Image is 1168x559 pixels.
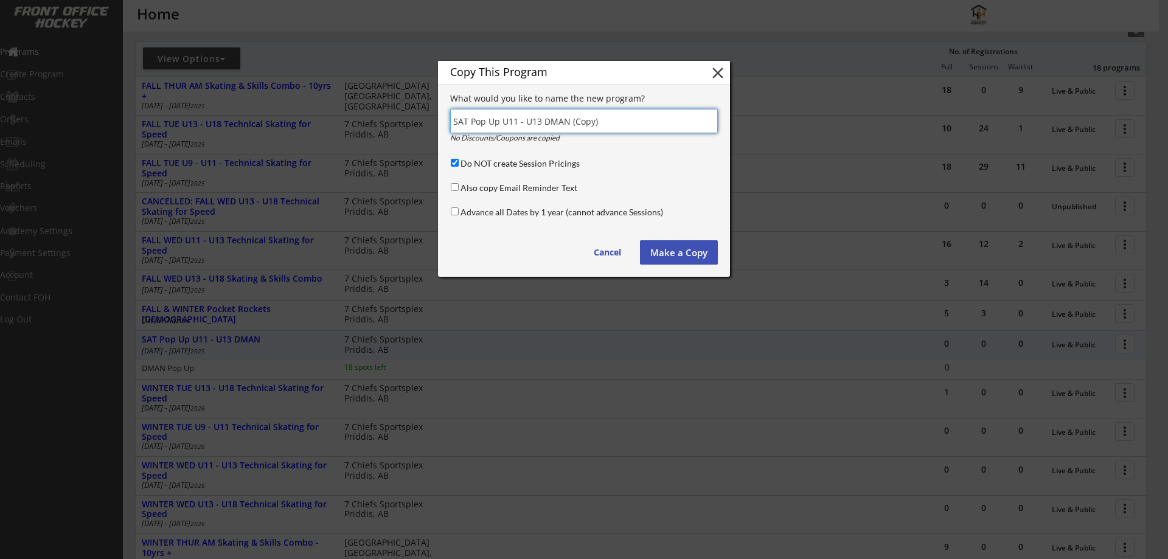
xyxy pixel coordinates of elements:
[450,94,718,103] div: What would you like to name the new program?
[461,207,663,217] label: Advance all Dates by 1 year (cannot advance Sessions)
[640,240,718,265] button: Make a Copy
[450,66,690,77] div: Copy This Program
[709,64,727,82] button: close
[461,158,580,168] label: Do NOT create Session Pricings
[450,134,630,142] div: No Discounts/Coupons are copied
[461,182,577,193] label: Also copy Email Reminder Text
[582,240,633,265] button: Cancel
